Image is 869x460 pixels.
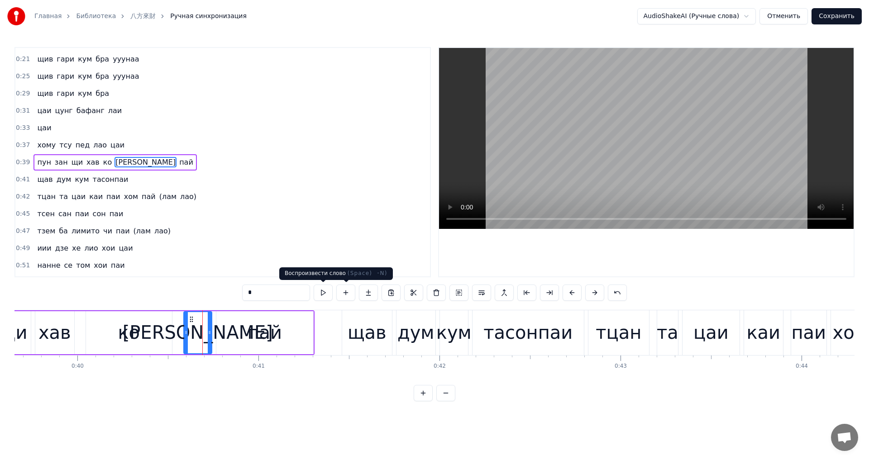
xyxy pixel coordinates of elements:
[72,363,84,370] div: 0:40
[75,260,91,270] span: том
[102,157,113,167] span: ко
[16,227,30,236] span: 0:47
[101,243,116,253] span: хои
[92,140,108,150] span: лао
[16,106,30,115] span: 0:31
[179,191,197,202] span: лао)
[483,319,573,346] div: тасонпаи
[796,363,808,370] div: 0:44
[141,191,157,202] span: пай
[93,260,108,270] span: хои
[38,319,71,346] div: хав
[759,8,808,24] button: Отменить
[170,12,247,21] span: Ручная синхронизация
[36,71,54,81] span: щив
[54,243,69,253] span: дзе
[102,226,113,236] span: чи
[133,226,152,236] span: (лам
[16,72,30,81] span: 0:25
[123,191,139,202] span: хом
[34,12,247,21] nav: breadcrumb
[54,105,74,116] span: цунг
[34,12,62,21] a: Главная
[110,140,125,150] span: цаи
[436,319,472,346] div: кум
[16,123,30,133] span: 0:33
[107,105,123,116] span: лаи
[130,12,156,21] a: 八方來財
[123,319,273,346] div: [PERSON_NAME]
[105,191,121,202] span: паи
[253,363,265,370] div: 0:41
[16,261,30,270] span: 0:51
[77,88,93,99] span: кум
[16,55,30,64] span: 0:21
[16,89,30,98] span: 0:29
[63,260,73,270] span: се
[36,88,54,99] span: щив
[812,8,862,24] button: Сохранить
[88,191,104,202] span: каи
[36,243,52,253] span: иии
[36,157,52,167] span: пун
[36,191,56,202] span: тцан
[16,209,30,218] span: 0:45
[77,54,93,64] span: кум
[92,209,107,219] span: сон
[58,226,69,236] span: ба
[95,88,110,99] span: бра
[56,71,75,81] span: гари
[56,174,72,185] span: дум
[58,140,73,150] span: тсу
[57,209,72,219] span: сан
[71,157,84,167] span: щи
[83,243,99,253] span: лио
[36,54,54,64] span: щив
[74,174,90,185] span: кум
[348,270,372,276] span: ( Space )
[36,123,52,133] span: цаи
[74,209,90,219] span: паи
[95,71,110,81] span: бра
[86,157,100,167] span: хав
[118,319,140,346] div: ко
[158,191,177,202] span: (лам
[615,363,627,370] div: 0:43
[56,54,75,64] span: гари
[56,88,75,99] span: гари
[7,7,25,25] img: youka
[115,157,177,167] span: [PERSON_NAME]
[36,260,61,270] span: нанне
[71,243,81,253] span: хе
[112,54,140,64] span: ууунаа
[36,209,55,219] span: тсен
[434,363,446,370] div: 0:42
[693,319,729,346] div: цаи
[657,319,678,346] div: та
[36,174,53,185] span: щав
[115,226,131,236] span: паи
[118,243,134,253] span: цаи
[36,226,56,236] span: тзем
[831,424,858,451] a: Открытый чат
[397,319,434,346] div: дум
[348,319,387,346] div: щав
[58,191,69,202] span: та
[112,71,140,81] span: ууунаа
[71,226,100,236] span: лимито
[16,192,30,201] span: 0:42
[833,319,868,346] div: хом
[279,267,377,280] div: Воспроизвести слово
[16,141,30,150] span: 0:37
[153,226,172,236] span: лао)
[791,319,826,346] div: паи
[71,191,86,202] span: цаи
[110,260,126,270] span: паи
[16,175,30,184] span: 0:41
[76,12,116,21] a: Библиотека
[16,158,30,167] span: 0:39
[36,140,57,150] span: хому
[746,319,780,346] div: каи
[178,157,194,167] span: пай
[596,319,641,346] div: тцан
